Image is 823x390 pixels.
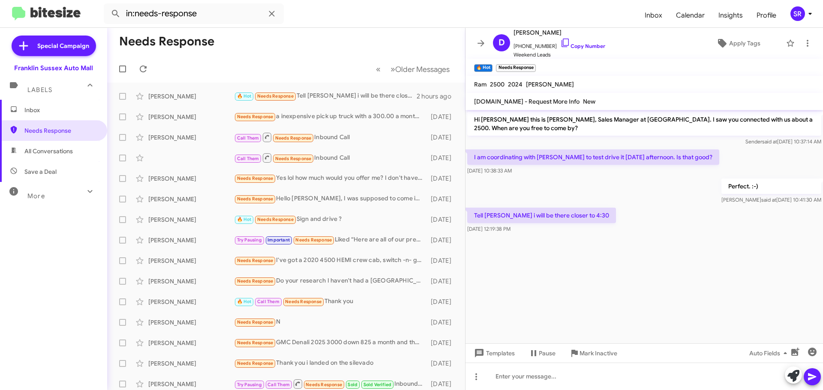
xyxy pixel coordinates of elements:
div: Sign and drive ? [234,214,427,224]
a: Special Campaign [12,36,96,56]
div: [DATE] [427,359,458,368]
span: New [583,98,595,105]
span: Special Campaign [37,42,89,50]
a: Insights [712,3,750,28]
h1: Needs Response [119,35,214,48]
span: Weekend Leads [514,51,605,59]
p: I am coordinating with [PERSON_NAME] to test drive it [DATE] afternoon. Is that good? [467,149,719,165]
div: [DATE] [427,236,458,244]
div: Inbound Call [234,152,427,163]
div: [DATE] [427,277,458,286]
button: Mark Inactive [562,345,624,361]
div: Tell [PERSON_NAME] i will be there closer to 4:30 [234,91,417,101]
div: Franklin Sussex Auto Mall [14,64,93,72]
span: Needs Response [295,237,332,243]
div: [DATE] [427,380,458,388]
span: Needs Response [237,176,273,181]
span: Needs Response [285,299,321,304]
span: Needs Response [306,382,342,387]
div: I've got a 2020 4500 HEMI crew cab, switch -n- go (dumpster & flatbed) with about 7000 miles [234,256,427,265]
span: Needs Response [237,319,273,325]
button: Apply Tags [694,36,782,51]
span: Ram [474,80,487,88]
span: Try Pausing [237,237,262,243]
span: Call Them [237,156,259,161]
input: Search [104,3,284,24]
span: Profile [750,3,783,28]
span: [DATE] 10:38:33 AM [467,167,512,174]
a: Inbox [638,3,669,28]
div: [PERSON_NAME] [148,277,234,286]
span: Important [267,237,290,243]
div: [PERSON_NAME] [148,236,234,244]
span: Needs Response [237,114,273,119]
span: Sender [DATE] 10:37:14 AM [745,138,821,145]
span: Templates [472,345,515,361]
button: SR [783,6,814,21]
span: More [27,192,45,200]
div: [PERSON_NAME] [148,298,234,306]
div: [DATE] [427,318,458,327]
div: [DATE] [427,154,458,162]
div: [PERSON_NAME] [148,380,234,388]
p: Tell [PERSON_NAME] i will be there closer to 4:30 [467,208,616,223]
div: Thank you [234,297,427,307]
span: Needs Response [237,340,273,345]
div: [DATE] [427,339,458,347]
nav: Page navigation example [371,60,455,78]
span: D [499,36,505,50]
span: « [376,64,381,74]
small: 🔥 Hot [474,64,493,72]
div: [PERSON_NAME] [148,174,234,183]
span: Needs Response [237,278,273,284]
div: 2 hours ago [417,92,458,101]
div: [DATE] [427,298,458,306]
span: Needs Response [275,156,312,161]
div: [DATE] [427,113,458,121]
span: Call Them [257,299,279,304]
span: 🔥 Hot [237,217,252,222]
div: a inexpensive pick up truck with a 300.00 a month payment [234,112,427,122]
span: Inbox [24,106,97,114]
a: Calendar [669,3,712,28]
div: N [234,317,427,327]
div: Thank you i landed on the silevado [234,358,427,368]
div: Inbound Call [234,132,427,143]
div: [PERSON_NAME] [148,133,234,142]
button: Auto Fields [742,345,797,361]
span: Older Messages [395,65,450,74]
div: Inbound Call [234,378,427,389]
span: Needs Response [237,360,273,366]
span: 🔥 Hot [237,93,252,99]
div: SR [790,6,805,21]
button: Next [385,60,455,78]
span: Auto Fields [749,345,790,361]
span: said at [762,138,777,145]
span: Call Them [267,382,290,387]
div: [DATE] [427,215,458,224]
p: Perfect. :-) [721,179,821,194]
span: Sold Verified [363,382,392,387]
div: Yes lol how much would you offer me? I don't have any time to come in so you let me know. Thank you. [234,173,427,183]
span: Try Pausing [237,382,262,387]
span: Needs Response [237,258,273,263]
div: Liked “Here are all of our pre-owned Wranglers” [234,235,427,245]
span: Save a Deal [24,167,57,176]
div: [PERSON_NAME] [148,339,234,347]
div: [PERSON_NAME] [148,92,234,101]
button: Pause [522,345,562,361]
span: Apply Tags [729,36,760,51]
span: [PHONE_NUMBER] [514,38,605,51]
div: [DATE] [427,174,458,183]
span: [PERSON_NAME] [526,80,574,88]
div: [PERSON_NAME] [148,195,234,203]
span: 2500 [490,80,505,88]
button: Templates [466,345,522,361]
span: [PERSON_NAME] [514,27,605,38]
div: [PERSON_NAME] [148,215,234,224]
span: 🔥 Hot [237,299,252,304]
span: Needs Response [24,126,97,135]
